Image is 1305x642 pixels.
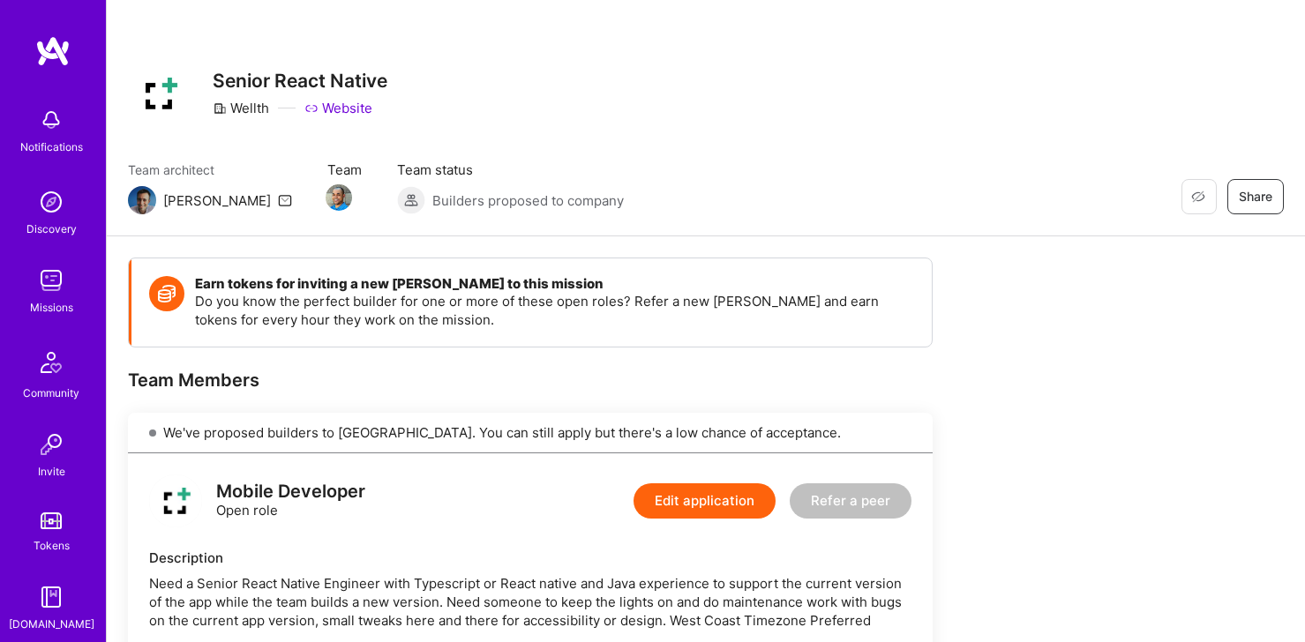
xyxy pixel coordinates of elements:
div: [PERSON_NAME] [163,191,271,210]
img: Team Member Avatar [326,184,352,211]
a: Team Member Avatar [327,183,350,213]
div: Open role [216,482,365,519]
span: Team status [397,160,624,179]
h4: Earn tokens for inviting a new [PERSON_NAME] to this mission [195,276,914,292]
img: Invite [34,427,69,462]
img: Company Logo [128,62,191,125]
button: Share [1227,179,1284,214]
i: icon Mail [278,193,292,207]
img: logo [35,35,71,67]
img: Community [30,341,72,384]
a: Website [304,99,372,117]
img: bell [34,102,69,138]
img: teamwork [34,263,69,298]
div: Mobile Developer [216,482,365,501]
div: Missions [30,298,73,317]
div: Community [23,384,79,402]
img: guide book [34,579,69,615]
button: Refer a peer [790,483,911,519]
div: Team Members [128,369,933,392]
div: Discovery [26,220,77,238]
img: tokens [41,512,62,529]
span: Team [327,160,362,179]
img: discovery [34,184,69,220]
img: logo [149,474,202,527]
img: Builders proposed to company [397,186,425,214]
span: Share [1239,188,1272,205]
img: Token icon [149,276,184,311]
i: icon EyeClosed [1191,190,1205,204]
span: Builders proposed to company [432,191,624,210]
div: Notifications [20,138,83,156]
h3: Senior React Native [213,70,387,92]
span: Team architect [128,160,292,179]
i: icon CompanyGray [213,101,227,116]
div: Invite [38,462,65,481]
p: Do you know the perfect builder for one or more of these open roles? Refer a new [PERSON_NAME] an... [195,292,914,329]
img: Team Architect [128,186,156,214]
div: [DOMAIN_NAME] [9,615,94,633]
div: Description [149,549,911,567]
div: Wellth [213,99,269,117]
div: Need a Senior React Native Engineer with Typescript or React native and Java experience to suppor... [149,574,911,630]
div: We've proposed builders to [GEOGRAPHIC_DATA]. You can still apply but there's a low chance of acc... [128,413,933,453]
button: Edit application [634,483,776,519]
div: Tokens [34,536,70,555]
